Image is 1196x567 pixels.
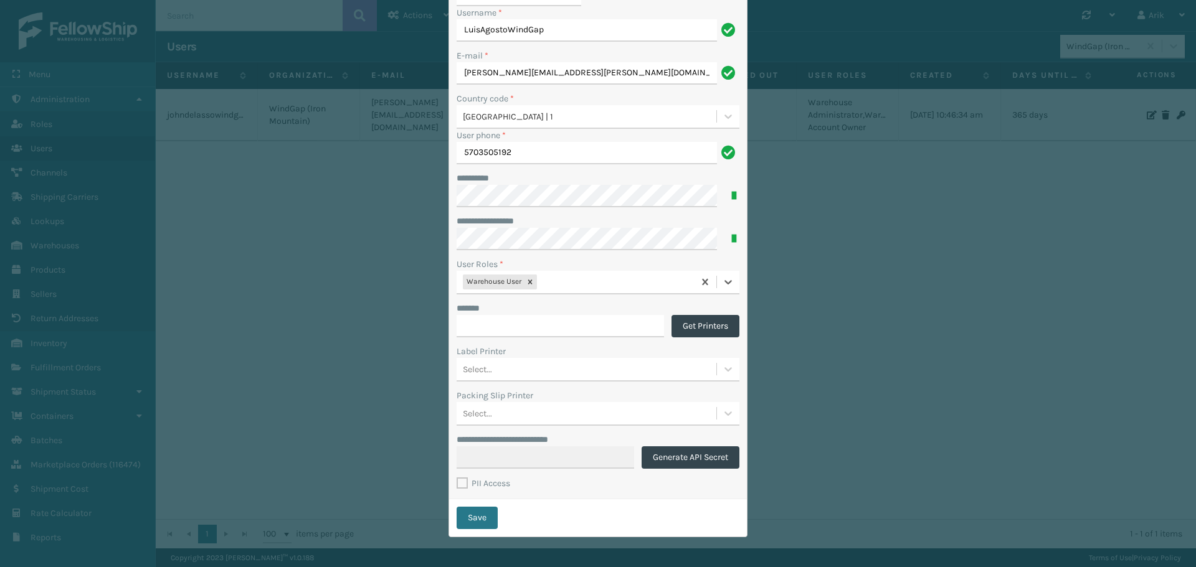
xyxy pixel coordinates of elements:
label: User phone [457,129,506,142]
label: Packing Slip Printer [457,389,533,402]
button: Generate API Secret [642,446,739,469]
label: E-mail [457,49,488,62]
div: Select... [463,363,492,376]
label: PII Access [457,478,510,489]
button: Save [457,507,498,529]
div: [GEOGRAPHIC_DATA] | 1 [463,110,718,123]
label: User Roles [457,258,503,271]
label: Label Printer [457,345,506,358]
label: Username [457,6,502,19]
label: Country code [457,92,514,105]
button: Get Printers [672,315,739,337]
div: Select... [463,407,492,420]
div: Warehouse User [463,274,523,289]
